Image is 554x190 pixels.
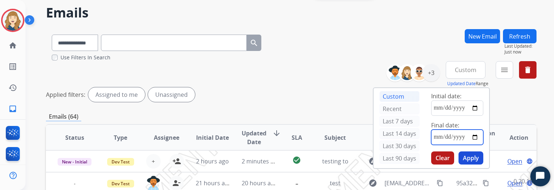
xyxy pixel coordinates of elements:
[46,112,81,121] p: Emails (64)
[172,157,181,166] mat-icon: person_add
[465,29,500,43] button: New Email
[330,179,340,187] span: test
[523,66,532,74] mat-icon: delete
[446,61,485,79] button: Custom
[385,179,432,187] span: [EMAIL_ADDRESS][DOMAIN_NAME],[DOMAIN_NAME][EMAIL_ADDRESS][DOMAIN_NAME]
[500,66,509,74] mat-icon: menu
[242,179,278,187] span: 20 hours ago
[368,157,377,166] mat-icon: explore
[447,81,476,87] button: Updated Date
[292,178,301,186] mat-icon: -
[152,157,155,166] span: +
[431,92,461,100] span: Initial date:
[514,177,547,186] p: 0.20.1027RC
[46,90,85,99] p: Applied filters:
[46,5,537,20] h2: Emails
[65,133,84,142] span: Status
[431,151,454,165] button: Clear
[459,151,483,165] button: Apply
[507,157,522,166] span: Open
[196,133,229,142] span: Initial Date
[272,129,281,138] mat-icon: arrow_downward
[504,49,537,55] span: Just now
[107,158,134,166] span: Dev Test
[8,83,17,92] mat-icon: history
[146,154,161,169] button: +
[114,133,127,142] span: Type
[379,103,420,114] div: Recent
[431,121,459,129] span: Final date:
[322,157,348,165] span: testing to
[507,179,522,187] span: Open
[379,140,420,151] div: Last 30 days
[422,64,440,82] div: +3
[70,180,80,187] span: -
[483,180,489,186] mat-icon: content_copy
[379,153,420,164] div: Last 90 days
[447,80,488,87] span: Range
[8,62,17,71] mat-icon: list_alt
[292,133,302,142] span: SLA
[196,157,229,165] span: 2 hours ago
[379,91,420,102] div: Custom
[8,41,17,50] mat-icon: home
[504,43,537,49] span: Last Updated:
[154,133,179,142] span: Assignee
[3,10,23,31] img: avatar
[88,87,145,102] div: Assigned to me
[526,158,533,165] mat-icon: language
[147,176,160,190] img: agent-avatar
[58,158,91,166] span: New - Initial
[172,179,181,187] mat-icon: person_remove
[530,166,550,186] button: Start Chat
[107,180,134,187] span: Dev Test
[8,104,17,113] mat-icon: inbox
[196,179,232,187] span: 21 hours ago
[535,171,545,181] svg: Open Chat
[148,87,195,102] div: Unassigned
[242,157,281,165] span: 2 minutes ago
[379,116,420,127] div: Last 7 days
[437,180,443,186] mat-icon: content_copy
[491,125,537,150] th: Action
[61,54,110,61] label: Use Filters In Search
[242,129,266,146] span: Updated Date
[324,133,346,142] span: Subject
[503,29,537,43] button: Refresh
[292,156,301,165] mat-icon: check_circle
[379,128,420,139] div: Last 14 days
[250,39,258,47] mat-icon: search
[368,179,377,187] mat-icon: explore
[455,68,476,71] span: Custom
